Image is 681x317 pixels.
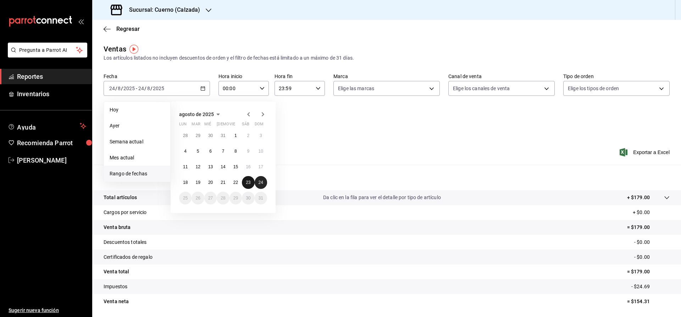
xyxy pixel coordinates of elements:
label: Tipo de orden [563,74,670,79]
button: 22 de agosto de 2025 [229,176,242,189]
abbr: 22 de agosto de 2025 [233,180,238,185]
abbr: viernes [229,122,235,129]
p: Resumen [104,173,670,182]
abbr: jueves [217,122,259,129]
span: Pregunta a Parrot AI [19,47,76,54]
abbr: 23 de agosto de 2025 [246,180,250,185]
button: 16 de agosto de 2025 [242,160,254,173]
input: -- [138,86,144,91]
button: 19 de agosto de 2025 [192,176,204,189]
span: Elige los tipos de orden [568,85,619,92]
abbr: 6 de agosto de 2025 [209,149,212,154]
p: Cargos por servicio [104,209,147,216]
abbr: 17 de agosto de 2025 [259,164,263,169]
button: Exportar a Excel [621,148,670,157]
abbr: 31 de agosto de 2025 [259,196,263,201]
button: open_drawer_menu [78,18,84,24]
abbr: 29 de agosto de 2025 [233,196,238,201]
span: Reportes [17,72,86,81]
abbr: 11 de agosto de 2025 [183,164,188,169]
button: 2 de agosto de 2025 [242,129,254,142]
label: Fecha [104,74,210,79]
span: - [136,86,137,91]
p: = $179.00 [627,224,670,231]
button: 3 de agosto de 2025 [255,129,267,142]
abbr: 29 de julio de 2025 [195,133,200,138]
span: Hoy [110,106,165,114]
button: Pregunta a Parrot AI [8,43,87,58]
span: / [150,86,153,91]
span: / [115,86,117,91]
button: 5 de agosto de 2025 [192,145,204,158]
button: 29 de julio de 2025 [192,129,204,142]
p: = $154.31 [627,298,670,305]
input: -- [117,86,121,91]
span: agosto de 2025 [179,111,214,117]
span: Inventarios [17,89,86,99]
button: Tooltip marker [129,45,138,54]
span: Mes actual [110,154,165,162]
abbr: 12 de agosto de 2025 [195,164,200,169]
button: 18 de agosto de 2025 [179,176,192,189]
button: 1 de agosto de 2025 [229,129,242,142]
abbr: 21 de agosto de 2025 [221,180,225,185]
abbr: martes [192,122,200,129]
span: Ayer [110,122,165,130]
abbr: 14 de agosto de 2025 [221,164,225,169]
button: 28 de agosto de 2025 [217,192,229,204]
button: 26 de agosto de 2025 [192,192,204,204]
button: 28 de julio de 2025 [179,129,192,142]
p: + $179.00 [627,194,650,201]
abbr: sábado [242,122,249,129]
span: Recomienda Parrot [17,138,86,148]
p: Certificados de regalo [104,253,153,261]
p: = $179.00 [627,268,670,275]
abbr: 20 de agosto de 2025 [208,180,213,185]
button: Regresar [104,26,140,32]
button: 23 de agosto de 2025 [242,176,254,189]
button: 14 de agosto de 2025 [217,160,229,173]
p: Venta neta [104,298,129,305]
abbr: 13 de agosto de 2025 [208,164,213,169]
button: 30 de agosto de 2025 [242,192,254,204]
abbr: 1 de agosto de 2025 [234,133,237,138]
abbr: 4 de agosto de 2025 [184,149,187,154]
p: Total artículos [104,194,137,201]
button: 30 de julio de 2025 [204,129,217,142]
button: 27 de agosto de 2025 [204,192,217,204]
button: 25 de agosto de 2025 [179,192,192,204]
button: 31 de julio de 2025 [217,129,229,142]
div: Los artículos listados no incluyen descuentos de orden y el filtro de fechas está limitado a un m... [104,54,670,62]
abbr: 31 de julio de 2025 [221,133,225,138]
p: Impuestos [104,283,127,290]
p: Venta total [104,268,129,275]
p: + $0.00 [633,209,670,216]
button: 8 de agosto de 2025 [229,145,242,158]
button: 12 de agosto de 2025 [192,160,204,173]
abbr: 19 de agosto de 2025 [195,180,200,185]
abbr: miércoles [204,122,211,129]
label: Hora fin [275,74,325,79]
abbr: 8 de agosto de 2025 [234,149,237,154]
button: 21 de agosto de 2025 [217,176,229,189]
abbr: 28 de julio de 2025 [183,133,188,138]
abbr: 27 de agosto de 2025 [208,196,213,201]
abbr: 5 de agosto de 2025 [197,149,199,154]
p: Da clic en la fila para ver el detalle por tipo de artículo [323,194,441,201]
h3: Sucursal: Cuerno (Calzada) [123,6,200,14]
abbr: 28 de agosto de 2025 [221,196,225,201]
abbr: 24 de agosto de 2025 [259,180,263,185]
span: / [144,86,146,91]
abbr: 10 de agosto de 2025 [259,149,263,154]
p: - $24.69 [631,283,670,290]
span: Ayuda [17,122,77,130]
abbr: 25 de agosto de 2025 [183,196,188,201]
button: 4 de agosto de 2025 [179,145,192,158]
input: -- [147,86,150,91]
span: / [121,86,123,91]
span: [PERSON_NAME] [17,155,86,165]
input: -- [109,86,115,91]
abbr: 2 de agosto de 2025 [247,133,249,138]
button: agosto de 2025 [179,110,222,119]
abbr: 30 de agosto de 2025 [246,196,250,201]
